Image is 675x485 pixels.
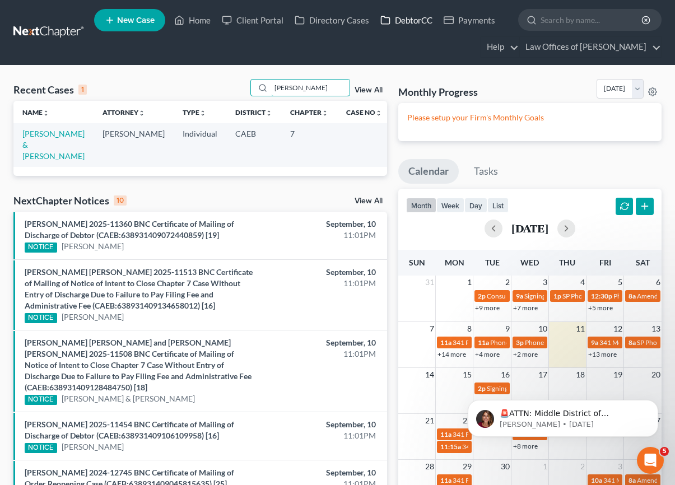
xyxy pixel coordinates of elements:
a: Calendar [398,159,459,184]
span: Wed [520,258,539,267]
div: NOTICE [25,395,57,405]
span: Signing Appointment for [PERSON_NAME] [524,292,650,300]
a: Attorneyunfold_more [103,108,145,116]
span: 3p [516,338,524,347]
span: 3 [542,276,548,289]
span: 341 Prep for [PERSON_NAME] [453,476,543,484]
div: 1 [78,85,87,95]
a: [PERSON_NAME] & [PERSON_NAME] [22,129,85,161]
span: 2 [504,276,511,289]
span: 341 Prep for [PERSON_NAME] [453,338,543,347]
a: Districtunfold_more [235,108,272,116]
a: Law Offices of [PERSON_NAME] [520,37,661,57]
td: [PERSON_NAME] [94,123,174,166]
a: +2 more [513,350,538,358]
a: [PERSON_NAME] 2025-11360 BNC Certificate of Mailing of Discharge of Debtor (CAEB:6389314090724408... [25,219,234,240]
span: 2 [579,460,586,473]
div: September, 10 [266,337,376,348]
span: 1 [466,276,473,289]
span: 28 [424,460,435,473]
span: 10a [591,476,602,484]
span: 21 [424,414,435,427]
a: [PERSON_NAME] [62,311,124,323]
a: Nameunfold_more [22,108,49,116]
span: 2p [478,292,486,300]
a: View All [355,86,383,94]
span: 9a [516,292,523,300]
span: 15 [462,368,473,381]
a: +7 more [513,304,538,312]
a: Client Portal [216,10,289,30]
a: Chapterunfold_more [290,108,328,116]
button: week [436,198,464,213]
div: Recent Cases [13,83,87,96]
span: 9 [504,322,511,335]
span: Sat [636,258,650,267]
span: 14 [424,368,435,381]
a: [PERSON_NAME] 2025-11454 BNC Certificate of Mailing of Discharge of Debtor (CAEB:6389314091061099... [25,419,234,440]
button: list [487,198,509,213]
a: Directory Cases [289,10,375,30]
span: New Case [117,16,155,25]
input: Search by name... [271,80,350,96]
a: [PERSON_NAME] [PERSON_NAME] and [PERSON_NAME] [PERSON_NAME] 2025-11508 BNC Certificate of Mailing... [25,338,252,392]
div: September, 10 [266,467,376,478]
span: 18 [575,368,586,381]
button: day [464,198,487,213]
div: 11:01PM [266,278,376,289]
a: Payments [438,10,501,30]
i: unfold_more [322,110,328,116]
td: Individual [174,123,226,166]
div: 11:01PM [266,230,376,241]
span: 11a [478,338,489,347]
span: 4 [579,276,586,289]
input: Search by name... [541,10,643,30]
i: unfold_more [43,110,49,116]
a: [PERSON_NAME] [62,441,124,453]
span: 11a [440,430,451,439]
a: Help [481,37,519,57]
span: Consultation for [GEOGRAPHIC_DATA][PERSON_NAME] [487,292,657,300]
div: NOTICE [25,313,57,323]
td: CAEB [226,123,281,166]
div: NOTICE [25,443,57,453]
a: Typeunfold_more [183,108,206,116]
span: Phone Consultation for Gamble, Taylor [525,338,639,347]
span: 30 [500,460,511,473]
div: September, 10 [266,267,376,278]
a: View All [355,197,383,205]
iframe: Intercom notifications message [451,376,675,455]
a: Home [169,10,216,30]
h2: [DATE] [511,222,548,234]
a: Case Nounfold_more [346,108,382,116]
a: Tasks [464,159,508,184]
span: 17 [537,368,548,381]
span: 31 [424,276,435,289]
span: 12 [612,322,623,335]
span: 29 [462,460,473,473]
span: 11a [440,338,451,347]
i: unfold_more [138,110,145,116]
a: [PERSON_NAME] & [PERSON_NAME] [62,393,195,404]
p: Please setup your Firm's Monthly Goals [407,112,653,123]
span: 1 [542,460,548,473]
h3: Monthly Progress [398,85,478,99]
a: [PERSON_NAME] [62,241,124,252]
span: 8a [629,292,636,300]
span: 5 [660,447,669,456]
span: 1p [553,292,561,300]
span: 8a [629,476,636,484]
span: 11 [575,322,586,335]
span: 12:30p [591,292,612,300]
iframe: Intercom live chat [637,447,664,474]
span: 5 [617,276,623,289]
a: DebtorCC [375,10,438,30]
span: 9a [591,338,598,347]
span: 13 [650,322,662,335]
span: 6 [655,276,662,289]
a: +4 more [475,350,500,358]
